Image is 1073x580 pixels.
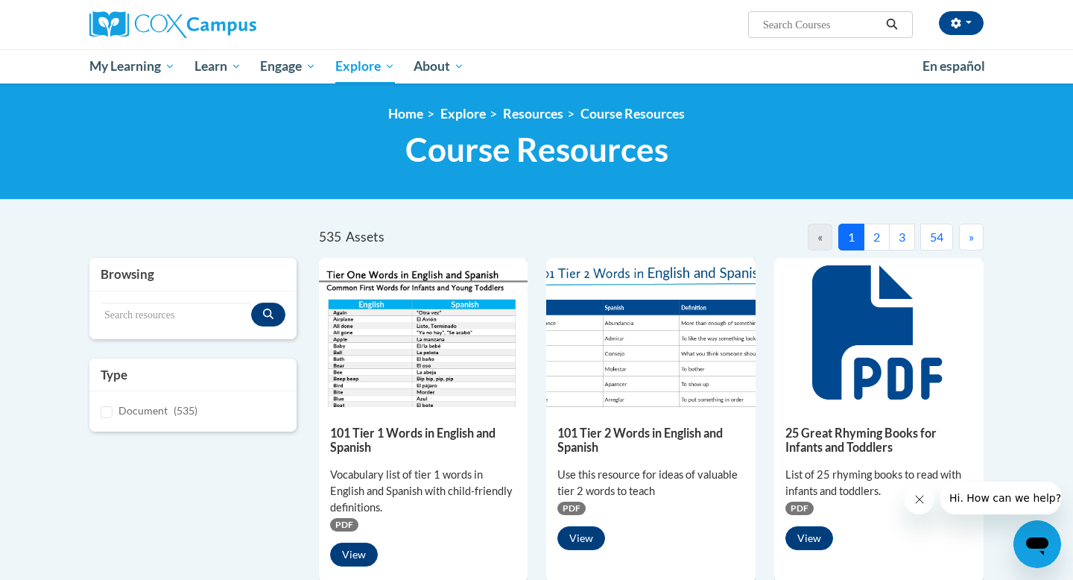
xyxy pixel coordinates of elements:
[80,49,185,83] a: My Learning
[889,224,915,250] button: 3
[580,106,685,122] a: Course Resources
[174,404,197,417] span: (535)
[785,467,972,499] div: List of 25 rhyming books to read with infants and toddlers.
[330,426,517,455] h5: 101 Tier 1 Words in English and Spanish
[405,49,475,83] a: About
[319,258,528,407] img: d35314be-4b7e-462d-8f95-b17e3d3bb747.pdf
[326,49,405,83] a: Explore
[330,467,517,516] div: Vocabulary list of tier 1 words in English and Spanish with child-friendly definitions.
[651,224,984,250] nav: Pagination Navigation
[785,526,833,550] button: View
[838,224,864,250] button: 1
[346,229,384,245] span: Assets
[118,404,168,417] span: Document
[969,230,974,244] span: »
[557,502,586,515] span: PDF
[905,485,934,514] iframe: Close message
[785,502,814,515] span: PDF
[89,11,373,38] a: Cox Campus
[414,57,464,75] span: About
[557,426,744,455] h5: 101 Tier 2 Words in English and Spanish
[260,57,316,75] span: Engage
[557,526,605,550] button: View
[503,106,563,122] a: Resources
[89,57,175,75] span: My Learning
[67,49,1006,83] div: Main menu
[913,51,995,82] a: En español
[185,49,251,83] a: Learn
[388,106,423,122] a: Home
[330,543,378,567] button: View
[101,265,285,283] h3: Browsing
[939,11,984,35] button: Account Settings
[101,303,251,328] input: Search resources
[250,49,326,83] a: Engage
[440,106,486,122] a: Explore
[762,16,881,34] input: Search Courses
[89,11,256,38] img: Cox Campus
[194,57,241,75] span: Learn
[335,57,395,75] span: Explore
[319,229,341,245] span: 535
[251,303,285,327] button: Search resources
[405,130,668,169] span: Course Resources
[330,518,358,532] span: PDF
[101,366,285,384] h3: Type
[546,258,756,407] img: 836e94b2-264a-47ae-9840-fb2574307f3b.pdf
[785,426,972,455] h5: 25 Great Rhyming Books for Infants and Toddlers
[940,482,1061,514] iframe: Message from company
[1013,520,1061,568] iframe: Button to launch messaging window
[557,467,744,499] div: Use this resource for ideas of valuable tier 2 words to teach
[922,58,985,74] span: En español
[920,224,953,250] button: 54
[881,16,903,34] button: Search
[959,224,984,250] button: Next
[864,224,890,250] button: 2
